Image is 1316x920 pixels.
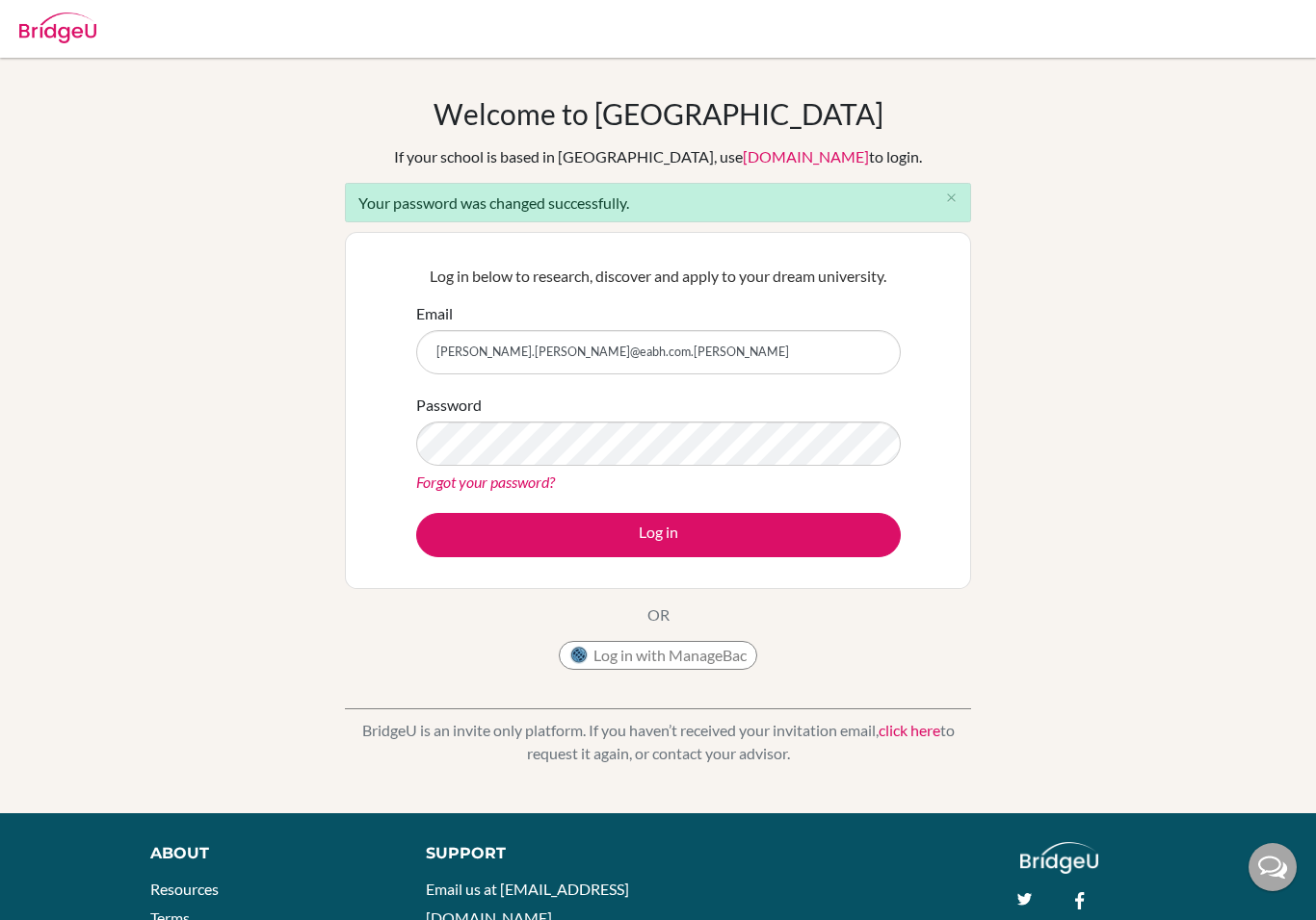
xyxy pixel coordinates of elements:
label: Password [416,394,482,417]
div: If your school is based in [GEOGRAPHIC_DATA], use to login. [394,145,922,168]
p: OR [647,603,670,626]
button: Log in with ManageBac [559,641,757,670]
div: About [150,842,382,865]
button: Close [932,184,970,213]
p: BridgeU is an invite only platform. If you haven’t received your invitation email, to request it ... [345,719,971,765]
div: Your password was changed successfully. [345,183,971,222]
a: Forgot your password? [416,473,555,491]
p: Log in below to research, discover and apply to your dream university. [416,265,901,288]
button: Log in [416,513,901,557]
a: [DOMAIN_NAME] [743,147,869,166]
img: logo_white@2x-f4f0deed5e89b7ecb1c2cc34c3e3d731f90f0f143d5ea2071677605dd97b5244.png [1020,842,1098,874]
i: close [944,191,959,205]
img: Bridge-U [19,13,96,43]
a: Resources [150,880,219,898]
div: Support [426,842,639,865]
h1: Welcome to [GEOGRAPHIC_DATA] [434,96,883,131]
label: Email [416,302,453,325]
a: click here [879,721,940,739]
